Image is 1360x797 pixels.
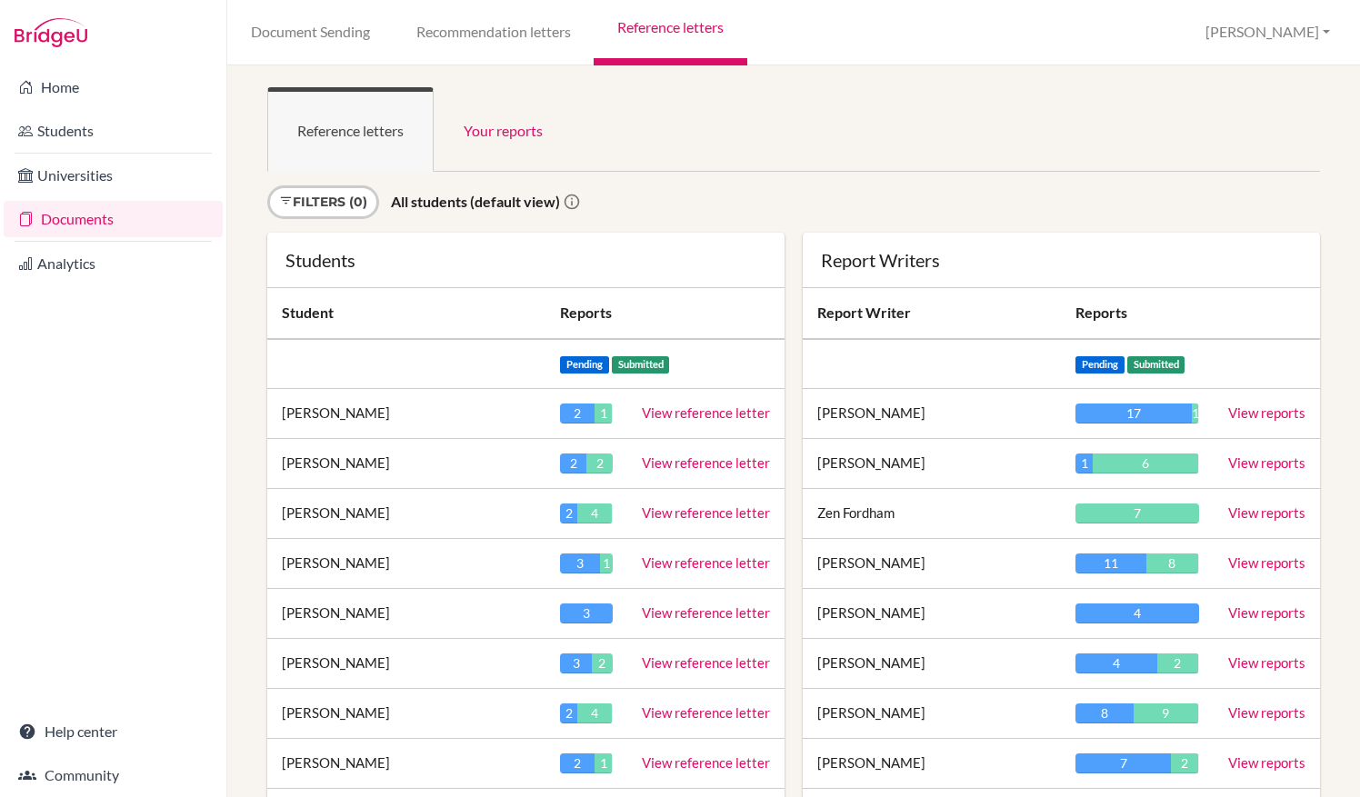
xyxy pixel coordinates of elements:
[803,439,1061,489] td: [PERSON_NAME]
[577,503,612,523] div: 4
[545,288,785,339] th: Reports
[560,453,586,473] div: 2
[642,554,770,571] a: View reference letter
[560,503,577,523] div: 2
[560,703,577,723] div: 2
[267,739,545,789] td: [PERSON_NAME]
[642,404,770,421] a: View reference letter
[1171,753,1198,773] div: 2
[595,403,612,423] div: 1
[267,489,545,539] td: [PERSON_NAME]
[4,157,223,194] a: Universities
[642,704,770,721] a: View reference letter
[1075,553,1145,573] div: 11
[1075,753,1170,773] div: 7
[434,87,573,172] a: Your reports
[1228,404,1305,421] a: View reports
[1228,554,1305,571] a: View reports
[600,553,613,573] div: 1
[1075,453,1093,473] div: 1
[391,193,560,210] strong: All students (default view)
[4,113,223,149] a: Students
[4,757,223,793] a: Community
[1075,403,1191,423] div: 17
[267,389,545,439] td: [PERSON_NAME]
[267,689,545,739] td: [PERSON_NAME]
[1157,653,1198,673] div: 2
[1197,15,1338,49] button: [PERSON_NAME]
[4,245,223,282] a: Analytics
[577,703,612,723] div: 4
[1228,754,1305,771] a: View reports
[267,589,545,639] td: [PERSON_NAME]
[267,639,545,689] td: [PERSON_NAME]
[803,288,1061,339] th: Report Writer
[560,653,592,673] div: 3
[595,753,612,773] div: 1
[1146,553,1198,573] div: 8
[1192,403,1198,423] div: 1
[4,201,223,237] a: Documents
[1093,453,1197,473] div: 6
[642,604,770,621] a: View reference letter
[1075,653,1157,673] div: 4
[803,389,1061,439] td: [PERSON_NAME]
[803,739,1061,789] td: [PERSON_NAME]
[642,504,770,521] a: View reference letter
[612,356,670,374] span: Submitted
[267,539,545,589] td: [PERSON_NAME]
[15,18,87,47] img: Bridge-U
[1228,704,1305,721] a: View reports
[4,713,223,750] a: Help center
[267,87,434,172] a: Reference letters
[803,639,1061,689] td: [PERSON_NAME]
[803,689,1061,739] td: [PERSON_NAME]
[642,654,770,671] a: View reference letter
[1075,703,1134,723] div: 8
[560,356,609,374] span: Pending
[586,453,613,473] div: 2
[642,754,770,771] a: View reference letter
[803,489,1061,539] td: Zen Fordham
[1228,454,1305,471] a: View reports
[1075,503,1199,523] div: 7
[1075,356,1125,374] span: Pending
[560,753,595,773] div: 2
[560,403,595,423] div: 2
[267,439,545,489] td: [PERSON_NAME]
[592,653,613,673] div: 2
[560,603,613,623] div: 3
[1228,604,1305,621] a: View reports
[267,185,379,219] a: Filters (0)
[1075,603,1199,623] div: 4
[267,288,545,339] th: Student
[560,553,599,573] div: 3
[821,251,1302,269] div: Report Writers
[1228,654,1305,671] a: View reports
[1134,703,1198,723] div: 9
[285,251,766,269] div: Students
[1061,288,1214,339] th: Reports
[803,589,1061,639] td: [PERSON_NAME]
[4,69,223,105] a: Home
[642,454,770,471] a: View reference letter
[803,539,1061,589] td: [PERSON_NAME]
[1127,356,1185,374] span: Submitted
[1228,504,1305,521] a: View reports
